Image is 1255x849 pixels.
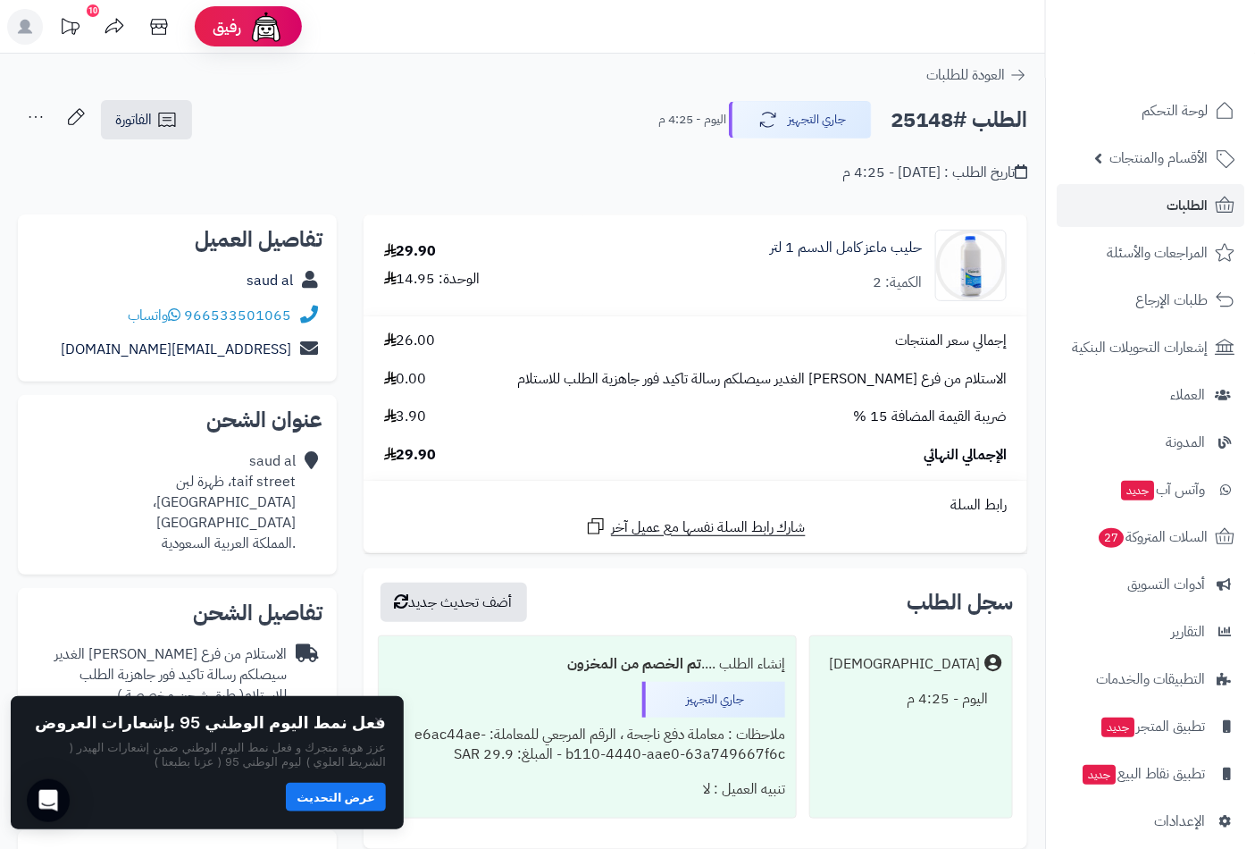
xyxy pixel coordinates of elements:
[29,740,386,769] p: عزز هوية متجرك و فعل نمط اليوم الوطني ضمن إشعارات الهيدر ( الشريط العلوي ) ليوم الوطني 95 ( عزنا ...
[611,517,806,538] span: شارك رابط السلة نفسها مع عميل آخر
[1057,326,1244,369] a: إشعارات التحويلات البنكية
[87,4,99,17] div: 10
[1057,752,1244,795] a: تطبيق نقاط البيعجديد
[1081,761,1205,786] span: تطبيق نقاط البيع
[371,495,1020,516] div: رابط السلة
[1142,98,1208,123] span: لوحة التحكم
[1154,809,1205,834] span: الإعدادات
[895,331,1007,351] span: إجمالي سعر المنتجات
[770,238,922,258] a: حليب ماعز كامل الدسم 1 لتر
[1100,714,1205,739] span: تطبيق المتجر
[1057,468,1244,511] a: وآتس آبجديد
[1099,528,1124,548] span: 27
[642,682,785,718] div: جاري التجهيز
[829,654,980,675] div: [DEMOGRAPHIC_DATA]
[821,682,1001,717] div: اليوم - 4:25 م
[384,445,437,466] span: 29.90
[1171,619,1205,644] span: التقارير
[35,714,386,732] h2: فعل نمط اليوم الوطني 95 بإشعارات العروض
[184,305,291,326] a: 966533501065
[61,339,291,360] a: [EMAIL_ADDRESS][DOMAIN_NAME]
[384,331,436,351] span: 26.00
[389,772,785,807] div: تنبيه العميل : لا
[1057,705,1244,748] a: تطبيق المتجرجديد
[384,369,427,390] span: 0.00
[1057,279,1244,322] a: طلبات الإرجاع
[117,685,244,706] span: ( طرق شحن مخصصة )
[1109,146,1208,171] span: الأقسام والمنتجات
[1167,193,1208,218] span: الطلبات
[115,109,152,130] span: الفاتورة
[32,409,322,431] h2: عنوان الشحن
[1135,288,1208,313] span: طلبات الإرجاع
[213,16,241,38] span: رفيق
[47,9,92,49] a: تحديثات المنصة
[1057,658,1244,701] a: التطبيقات والخدمات
[517,369,1007,390] span: الاستلام من فرع [PERSON_NAME] الغدير سيصلكم رسالة تاكيد فور جاهزية الطلب للاستلام
[1101,718,1134,737] span: جديد
[247,270,293,291] a: saud al
[1119,477,1205,502] span: وآتس آب
[101,100,192,139] a: الفاتورة
[729,101,872,139] button: جاري التجهيز
[924,445,1007,466] span: الإجمالي النهائي
[1097,525,1208,550] span: السلات المتروكة
[248,9,284,45] img: ai-face.png
[1057,374,1244,416] a: العملاء
[1107,240,1208,265] span: المراجعات والأسئلة
[936,230,1006,301] img: 1700260736-29-90x90.jpg
[389,647,785,682] div: إنشاء الطلب ....
[1096,667,1205,692] span: التطبيقات والخدمات
[389,718,785,773] div: ملاحظات : معاملة دفع ناجحة ، الرقم المرجعي للمعاملة: e6ac44ae-b110-4440-aae0-63a749667f6c - المبل...
[32,451,296,553] div: saud al taif street، ظهرة لبن [GEOGRAPHIC_DATA]، [GEOGRAPHIC_DATA] .المملكة العربية السعودية
[1057,610,1244,653] a: التقارير
[128,305,180,326] a: واتساب
[384,407,427,427] span: 3.90
[567,653,701,675] b: تم الخصم من المخزون
[891,102,1027,139] h2: الطلب #25148
[1057,516,1244,559] a: السلات المتروكة27
[853,407,1007,427] span: ضريبة القيمة المضافة 15 %
[384,269,481,290] div: الوحدة: 14.95
[1083,765,1116,785] span: جديد
[907,592,1013,613] h3: سجل الطلب
[1072,335,1208,360] span: إشعارات التحويلات البنكية
[926,64,1005,86] span: العودة للطلبات
[1170,382,1205,408] span: العملاء
[1057,800,1244,843] a: الإعدادات
[32,644,287,706] div: الاستلام من فرع [PERSON_NAME] الغدير سيصلكم رسالة تاكيد فور جاهزية الطلب للاستلام
[32,229,322,250] h2: تفاصيل العميل
[1057,231,1244,274] a: المراجعات والأسئلة
[1166,430,1205,455] span: المدونة
[27,779,70,822] div: Open Intercom Messenger
[381,583,527,622] button: أضف تحديث جديد
[384,241,437,262] div: 29.90
[585,516,806,538] a: شارك رابط السلة نفسها مع عميل آخر
[1057,89,1244,132] a: لوحة التحكم
[926,64,1027,86] a: العودة للطلبات
[842,163,1027,183] div: تاريخ الطلب : [DATE] - 4:25 م
[658,111,726,129] small: اليوم - 4:25 م
[286,783,386,811] button: عرض التحديث
[873,273,922,293] div: الكمية: 2
[1057,184,1244,227] a: الطلبات
[1057,421,1244,464] a: المدونة
[32,602,322,624] h2: تفاصيل الشحن
[1127,572,1205,597] span: أدوات التسويق
[1121,481,1154,500] span: جديد
[1057,563,1244,606] a: أدوات التسويق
